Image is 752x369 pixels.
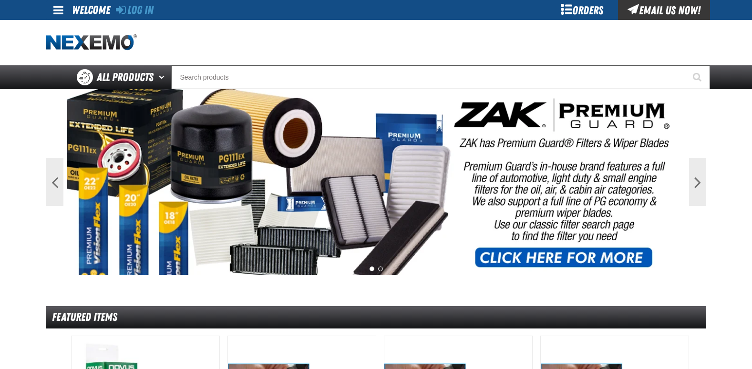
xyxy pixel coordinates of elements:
button: Next [689,158,706,206]
span: All Products [97,69,154,86]
button: Start Searching [686,65,710,89]
button: Previous [46,158,63,206]
input: Search [171,65,710,89]
button: 2 of 2 [378,266,383,271]
img: PG Filters & Wipers [67,89,685,275]
button: Open All Products pages [155,65,171,89]
button: 1 of 2 [370,266,374,271]
a: Log In [116,3,154,17]
img: Nexemo logo [46,34,137,51]
div: Featured Items [46,306,706,328]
